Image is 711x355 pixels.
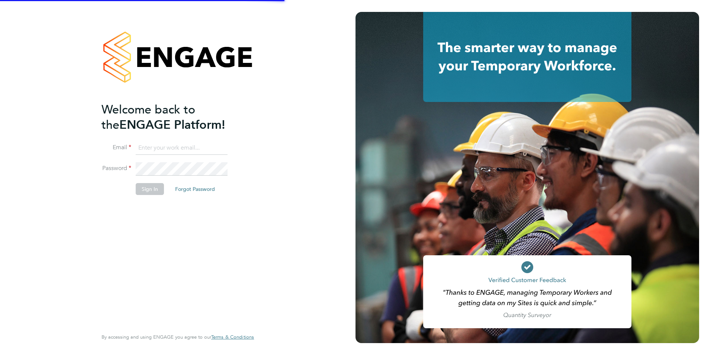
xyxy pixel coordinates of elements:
span: Terms & Conditions [211,334,254,340]
label: Password [102,164,131,172]
span: Welcome back to the [102,102,195,132]
button: Forgot Password [169,183,221,195]
a: Terms & Conditions [211,334,254,340]
label: Email [102,144,131,151]
input: Enter your work email... [136,141,228,155]
span: By accessing and using ENGAGE you agree to our [102,334,254,340]
button: Sign In [136,183,164,195]
h2: ENGAGE Platform! [102,102,247,132]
